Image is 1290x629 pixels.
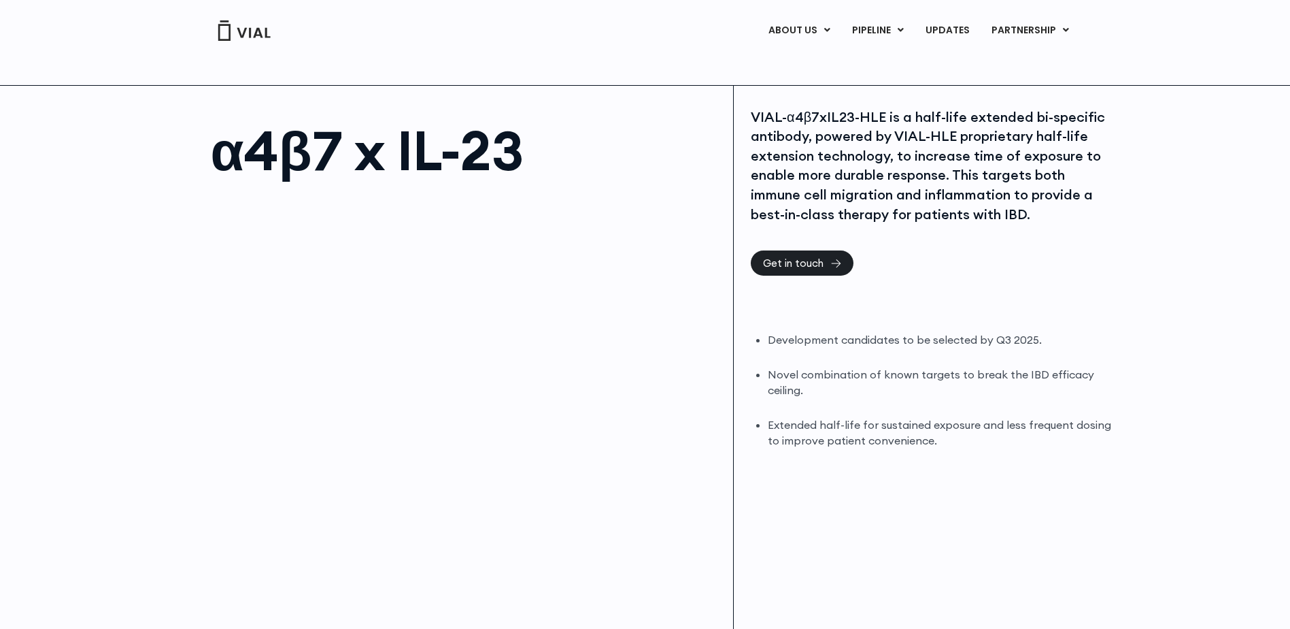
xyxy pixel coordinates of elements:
[768,417,1114,449] li: Extended half-life for sustained exposure and less frequent dosing to improve patient convenience.
[768,332,1114,348] li: Development candidates to be selected by Q3 2025.
[211,123,720,178] h1: α4β7 x IL-23
[768,367,1114,398] li: Novel combination of known targets to break the IBD efficacy ceiling.
[751,251,853,276] a: Get in touch
[217,20,271,41] img: Vial Logo
[763,258,824,268] span: Get in touch
[758,19,841,42] a: ABOUT USMenu Toggle
[751,108,1114,225] div: VIAL-α4β7xIL23-HLE is a half-life extended bi-specific antibody, powered by VIAL-HLE proprietary ...
[915,19,980,42] a: UPDATES
[841,19,914,42] a: PIPELINEMenu Toggle
[981,19,1080,42] a: PARTNERSHIPMenu Toggle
